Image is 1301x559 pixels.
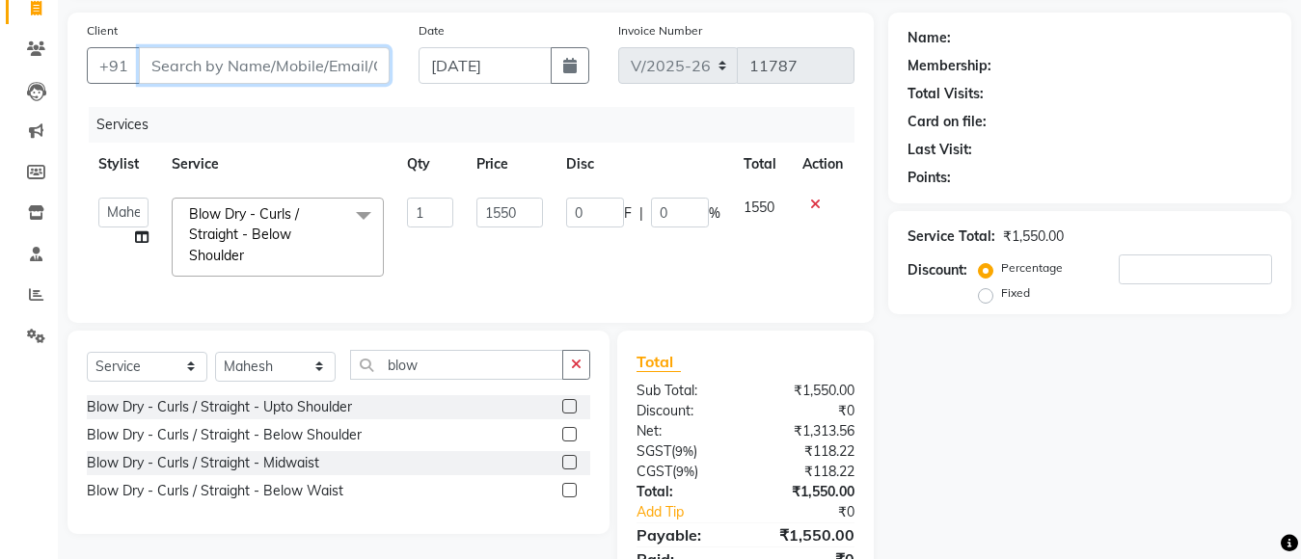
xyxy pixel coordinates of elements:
[622,502,766,522] a: Add Tip
[745,381,869,401] div: ₹1,550.00
[1001,284,1030,302] label: Fixed
[745,482,869,502] div: ₹1,550.00
[637,442,671,460] span: SGST
[419,22,445,40] label: Date
[395,143,464,186] th: Qty
[745,462,869,482] div: ₹118.22
[622,523,745,546] div: Payable:
[637,463,672,480] span: CGST
[908,168,951,188] div: Points:
[676,464,694,479] span: 9%
[908,28,951,48] div: Name:
[87,22,118,40] label: Client
[622,462,745,482] div: ( )
[622,441,745,462] div: ( )
[622,401,745,421] div: Discount:
[732,143,791,186] th: Total
[675,443,693,459] span: 9%
[87,425,362,445] div: Blow Dry - Curls / Straight - Below Shoulder
[465,143,555,186] th: Price
[745,401,869,421] div: ₹0
[1001,259,1063,277] label: Percentage
[908,140,972,160] div: Last Visit:
[744,199,774,216] span: 1550
[189,205,299,264] span: Blow Dry - Curls / Straight - Below Shoulder
[244,247,253,264] a: x
[622,421,745,441] div: Net:
[350,350,563,380] input: Search or Scan
[622,381,745,401] div: Sub Total:
[87,453,319,473] div: Blow Dry - Curls / Straight - Midwaist
[766,502,869,522] div: ₹0
[639,203,643,224] span: |
[1003,226,1064,247] div: ₹1,550.00
[555,143,732,186] th: Disc
[87,481,343,501] div: Blow Dry - Curls / Straight - Below Waist
[908,226,995,247] div: Service Total:
[745,441,869,462] div: ₹118.22
[624,203,632,224] span: F
[709,203,720,224] span: %
[87,143,160,186] th: Stylist
[908,84,984,104] div: Total Visits:
[87,397,352,417] div: Blow Dry - Curls / Straight - Upto Shoulder
[908,112,987,132] div: Card on file:
[637,352,681,372] span: Total
[160,143,395,186] th: Service
[139,47,390,84] input: Search by Name/Mobile/Email/Code
[622,482,745,502] div: Total:
[908,260,967,280] div: Discount:
[89,107,869,143] div: Services
[745,421,869,441] div: ₹1,313.56
[87,47,141,84] button: +91
[618,22,702,40] label: Invoice Number
[745,523,869,546] div: ₹1,550.00
[908,56,991,76] div: Membership:
[791,143,854,186] th: Action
